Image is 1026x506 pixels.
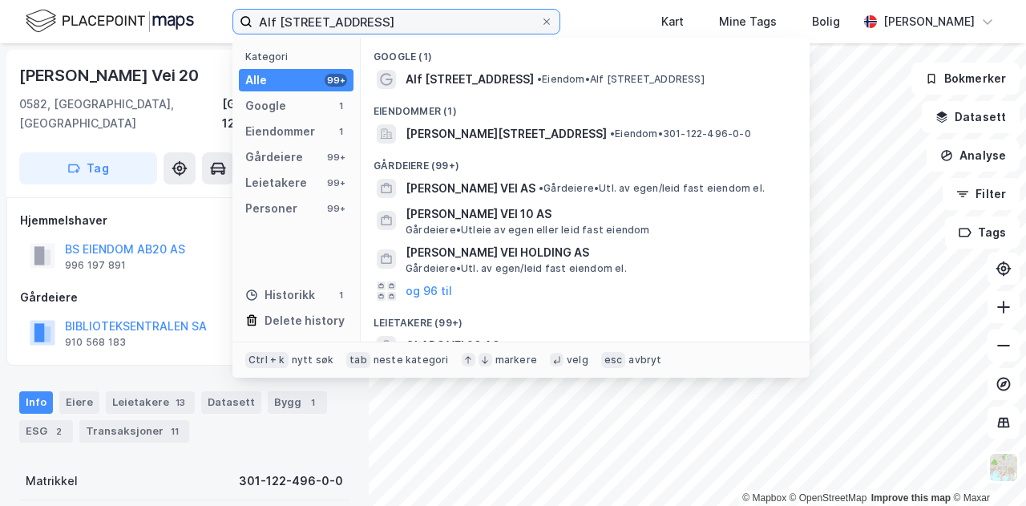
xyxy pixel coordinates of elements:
span: GLADS VEI 20 AS [406,336,499,355]
img: logo.f888ab2527a4732fd821a326f86c7f29.svg [26,7,194,35]
div: [PERSON_NAME] [883,12,975,31]
div: Kart [661,12,684,31]
div: 1 [334,289,347,302]
div: Mine Tags [719,12,777,31]
div: 1 [334,125,347,138]
div: 2 [50,423,67,439]
div: nytt søk [292,354,334,366]
button: Tag [19,152,157,184]
div: 910 568 183 [65,336,126,349]
div: Eiendommer (1) [361,92,810,121]
a: Mapbox [742,492,786,504]
div: Kategori [245,51,353,63]
div: velg [567,354,588,366]
button: og 96 til [406,281,452,301]
iframe: Chat Widget [946,429,1026,506]
div: tab [346,352,370,368]
div: 0582, [GEOGRAPHIC_DATA], [GEOGRAPHIC_DATA] [19,95,222,133]
div: Leietakere [106,391,195,414]
span: Gårdeiere • Utleie av egen eller leid fast eiendom [406,224,650,237]
button: Analyse [927,140,1020,172]
a: Improve this map [871,492,951,504]
div: Transaksjoner [79,420,189,443]
div: Gårdeiere (99+) [361,147,810,176]
span: Gårdeiere • Utl. av egen/leid fast eiendom el. [539,182,765,195]
a: OpenStreetMap [790,492,867,504]
span: [PERSON_NAME] VEI HOLDING AS [406,243,790,262]
div: Eiendommer [245,122,315,141]
div: 13 [172,395,188,411]
span: • [537,73,542,85]
div: Hjemmelshaver [20,211,349,230]
button: Filter [943,178,1020,210]
span: [PERSON_NAME][STREET_ADDRESS] [406,124,607,144]
span: Alf [STREET_ADDRESS] [406,70,534,89]
span: Eiendom • 301-122-496-0-0 [610,128,751,140]
div: 99+ [325,151,347,164]
div: Leietakere (99+) [361,304,810,333]
div: Ctrl + k [245,352,289,368]
div: Gårdeiere [20,288,349,307]
div: [PERSON_NAME] Vei 20 [19,63,202,88]
div: ESG [19,420,73,443]
div: Bolig [812,12,840,31]
div: Info [19,391,53,414]
div: Delete history [265,311,345,330]
span: [PERSON_NAME] VEI 10 AS [406,204,790,224]
div: 1 [305,395,321,411]
span: Leietaker • Utleie av egen eller leid fast eiendom [503,339,750,352]
div: Personer [245,199,297,218]
div: Bygg [268,391,327,414]
div: 301-122-496-0-0 [239,472,343,491]
div: Matrikkel [26,472,78,491]
div: Datasett [201,391,261,414]
div: 11 [167,423,183,439]
div: esc [601,352,626,368]
div: 99+ [325,176,347,189]
button: Datasett [922,101,1020,133]
div: [GEOGRAPHIC_DATA], 122/496 [222,95,349,133]
button: Tags [945,217,1020,249]
div: Leietakere [245,173,307,192]
span: • [610,128,615,140]
span: Gårdeiere • Utl. av egen/leid fast eiendom el. [406,262,627,275]
div: neste kategori [374,354,449,366]
div: Google (1) [361,38,810,67]
button: Bokmerker [911,63,1020,95]
div: avbryt [628,354,661,366]
span: • [539,182,543,194]
div: 99+ [325,202,347,215]
div: Eiere [59,391,99,414]
span: • [503,339,507,351]
div: Google [245,96,286,115]
span: [PERSON_NAME] VEI AS [406,179,535,198]
div: Alle [245,71,267,90]
input: Søk på adresse, matrikkel, gårdeiere, leietakere eller personer [252,10,540,34]
div: 1 [334,99,347,112]
div: Historikk [245,285,315,305]
span: Eiendom • Alf [STREET_ADDRESS] [537,73,705,86]
div: 996 197 891 [65,259,126,272]
div: Gårdeiere [245,148,303,167]
div: 99+ [325,74,347,87]
div: markere [495,354,537,366]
